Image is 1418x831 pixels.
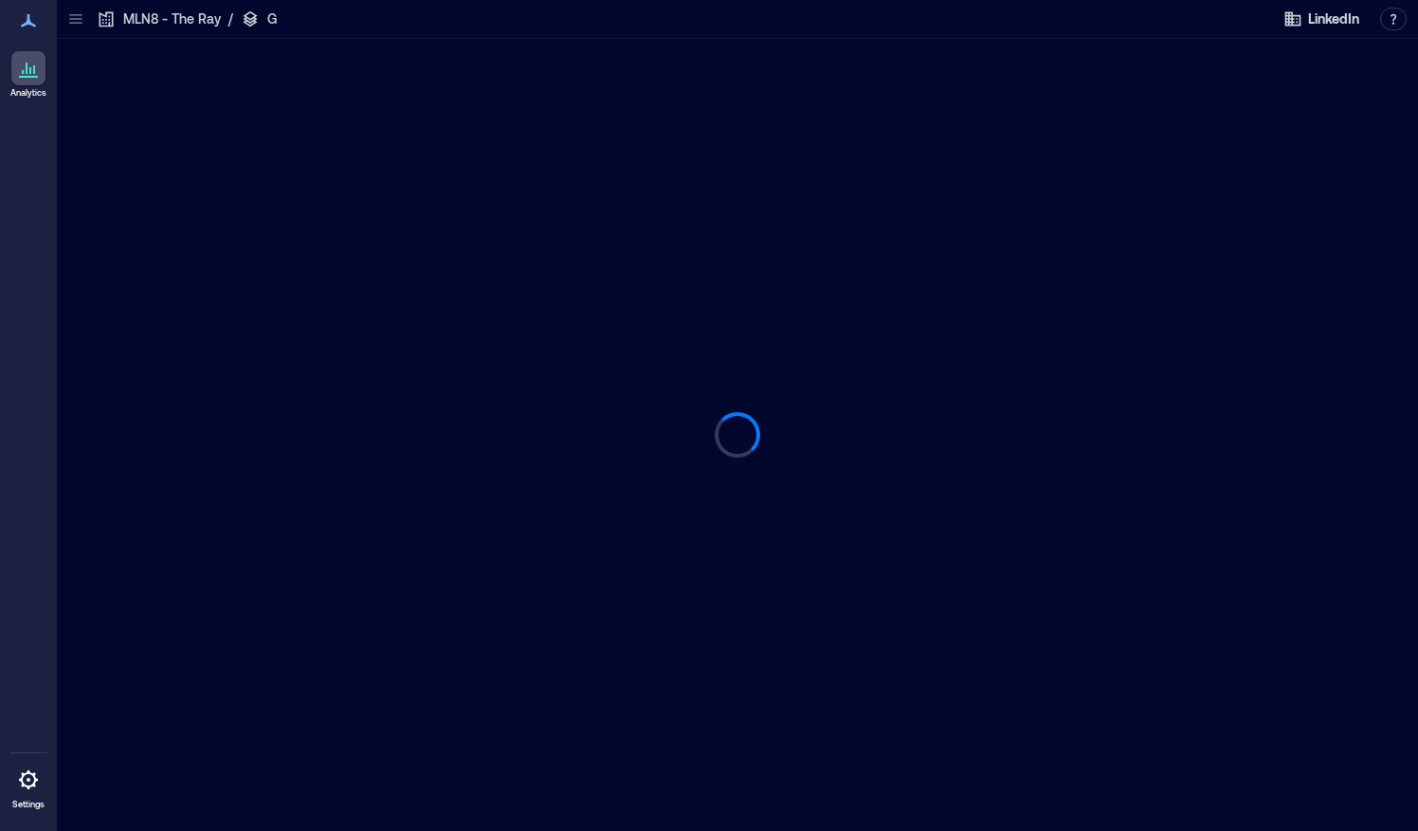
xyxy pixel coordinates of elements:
p: Analytics [10,87,46,99]
a: Settings [6,757,51,816]
p: / [228,9,233,28]
p: G [267,9,277,28]
span: LinkedIn [1308,9,1359,28]
p: Settings [12,799,45,810]
a: Analytics [5,45,52,104]
p: MLN8 - The Ray [123,9,221,28]
button: LinkedIn [1278,4,1365,34]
